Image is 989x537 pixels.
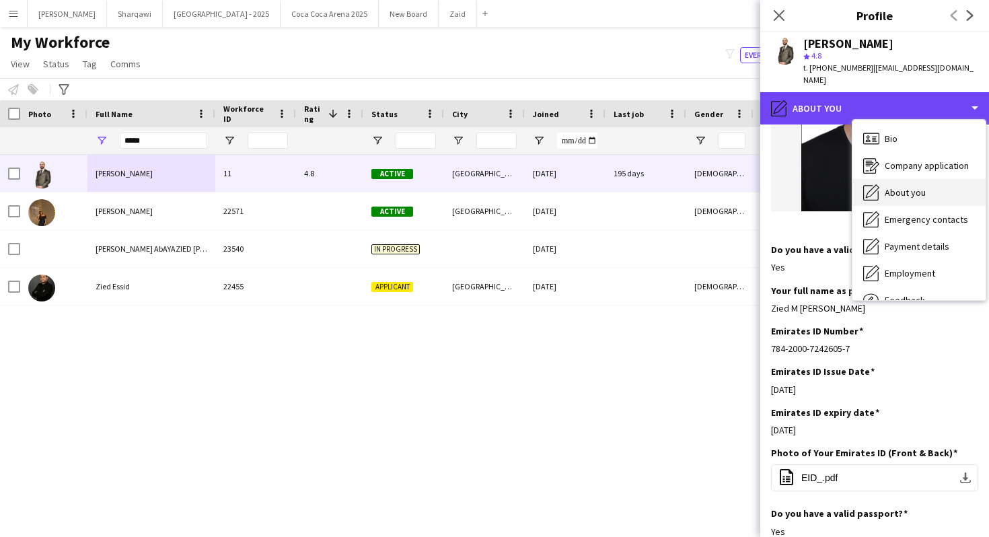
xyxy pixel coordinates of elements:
img: Zied Rahmoun [28,162,55,188]
div: 22455 [215,268,296,305]
input: City Filter Input [476,133,517,149]
div: 784-2000-7242605-7 [771,343,978,355]
span: Employment [885,267,935,279]
span: Emergency contacts [885,213,968,225]
a: Tag [77,55,102,73]
div: [GEOGRAPHIC_DATA] [444,192,525,229]
span: [PERSON_NAME] [96,168,153,178]
button: Zaid [439,1,477,27]
span: In progress [371,244,420,254]
button: Open Filter Menu [371,135,383,147]
span: 4.8 [811,50,821,61]
input: Full Name Filter Input [120,133,207,149]
button: [PERSON_NAME] [28,1,107,27]
a: Status [38,55,75,73]
span: About you [885,186,926,199]
div: [DATE] [525,155,606,192]
span: Comms [110,58,141,70]
div: Zied M [PERSON_NAME] [771,302,978,314]
div: Guest Services Team [754,230,840,267]
a: Comms [105,55,146,73]
div: About you [852,179,986,206]
input: Joined Filter Input [557,133,597,149]
h3: Emirates ID Issue Date [771,365,875,378]
span: [PERSON_NAME] AbAYAZIED [PERSON_NAME] [96,244,250,254]
span: Bio [885,133,898,145]
h3: Emirates ID Number [771,325,863,337]
span: Last job [614,109,644,119]
h3: Do you have a valid passport? [771,507,908,520]
span: Company application [885,159,969,172]
div: Employment [852,260,986,287]
div: [DATE] [525,230,606,267]
div: [DATE] [525,268,606,305]
span: Active [371,207,413,217]
h3: Do you have a valid Emirates ID? [771,244,917,256]
h3: Profile [760,7,989,24]
button: [GEOGRAPHIC_DATA] - 2025 [163,1,281,27]
div: [DATE] [771,424,978,436]
span: Feedback [885,294,925,306]
button: Everyone12,707 [740,47,811,63]
div: Feedback [852,287,986,314]
button: New Board [379,1,439,27]
span: View [11,58,30,70]
button: Coca Coca Arena 2025 [281,1,379,27]
span: t. [PHONE_NUMBER] [803,63,873,73]
div: Company application [852,152,986,179]
div: [DEMOGRAPHIC_DATA] [686,268,754,305]
span: My Workforce [11,32,110,52]
div: Guest Services Team [754,268,840,305]
span: Gender [694,109,723,119]
span: Status [43,58,69,70]
div: [PERSON_NAME] [803,38,893,50]
span: Full Name [96,109,133,119]
span: Active [371,169,413,179]
button: Sharqawi [107,1,163,27]
div: 22571 [215,192,296,229]
div: [GEOGRAPHIC_DATA] [444,155,525,192]
div: Bio [852,125,986,152]
input: Gender Filter Input [719,133,745,149]
h3: Emirates ID expiry date [771,406,879,419]
div: 11 [215,155,296,192]
div: Yes [771,261,978,273]
button: EID_.pdf [771,464,978,491]
div: 23540 [215,230,296,267]
span: Status [371,109,398,119]
span: Workforce ID [223,104,272,124]
div: [DATE] [525,192,606,229]
app-action-btn: Advanced filters [56,81,72,98]
a: View [5,55,35,73]
span: | [EMAIL_ADDRESS][DOMAIN_NAME] [803,63,974,85]
div: Emergency contacts [852,206,986,233]
div: [DEMOGRAPHIC_DATA] [686,192,754,229]
input: Status Filter Input [396,133,436,149]
button: Open Filter Menu [96,135,108,147]
span: Payment details [885,240,949,252]
h3: Your full name as per the Emirates ID [771,285,939,297]
img: hala mezied [28,199,55,226]
span: EID_.pdf [801,472,838,483]
span: Zied Essid [96,281,130,291]
div: Guest Services Team [754,155,840,192]
button: Open Filter Menu [533,135,545,147]
span: City [452,109,468,119]
img: Zied Essid [28,275,55,301]
div: 195 days [606,155,686,192]
span: Joined [533,109,559,119]
button: Open Filter Menu [694,135,706,147]
div: About you [760,92,989,124]
h3: Photo of Your Emirates ID (Front & Back) [771,447,957,459]
div: [GEOGRAPHIC_DATA] [444,268,525,305]
div: [DEMOGRAPHIC_DATA] [686,155,754,192]
button: Open Filter Menu [452,135,464,147]
input: Workforce ID Filter Input [248,133,288,149]
span: Photo [28,109,51,119]
span: [PERSON_NAME] [96,206,153,216]
div: Payment details [852,233,986,260]
span: Rating [304,104,323,124]
span: Applicant [371,282,413,292]
div: 4.8 [296,155,363,192]
div: [DATE] [771,384,978,396]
